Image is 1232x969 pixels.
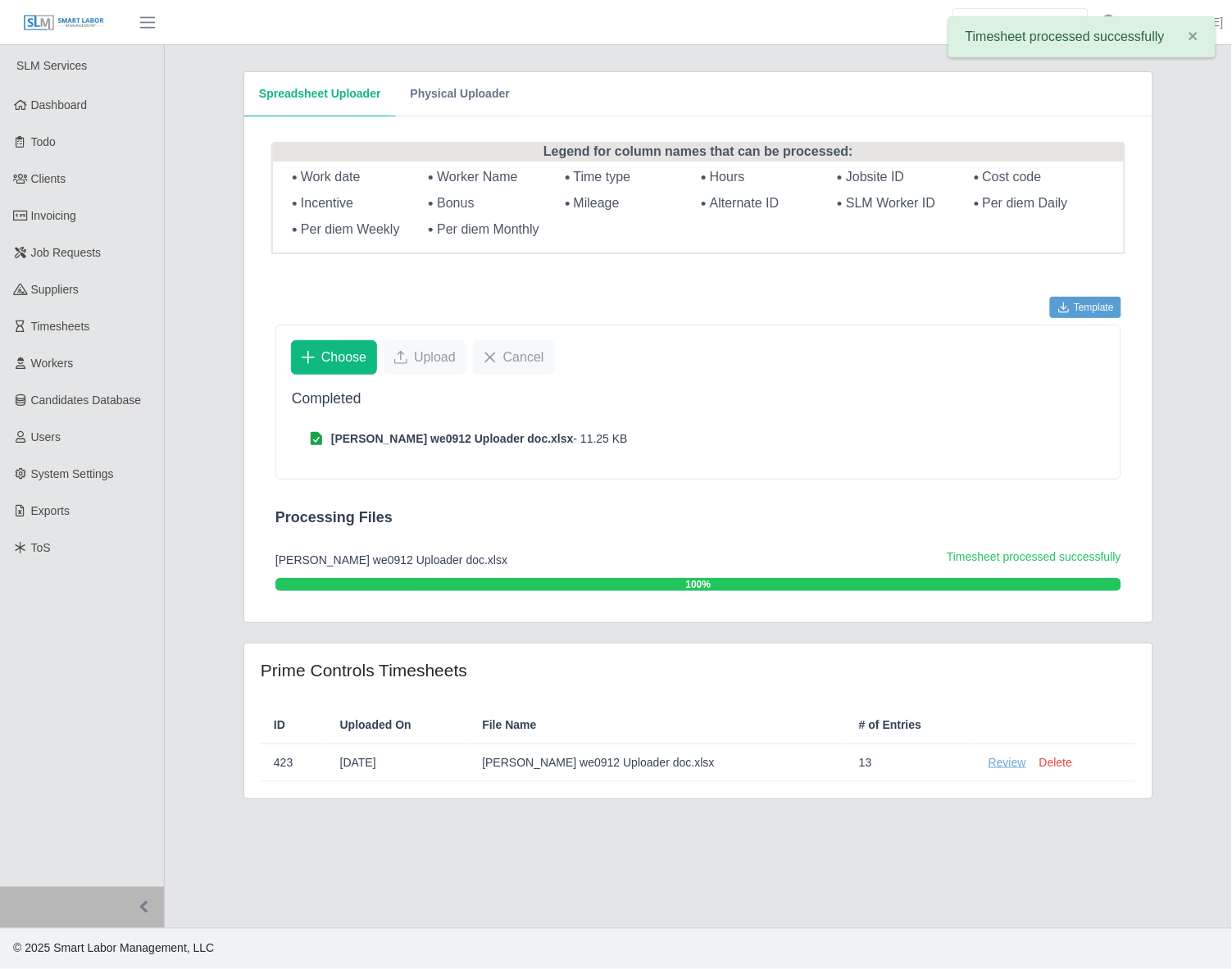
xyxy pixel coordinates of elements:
[686,577,711,592] div: 100%
[31,98,88,111] span: Dashboard
[31,394,142,407] span: Candidates Database
[261,744,327,782] td: 423
[31,172,66,185] span: Clients
[331,430,574,447] span: [PERSON_NAME] we0912 Uploader doc.xlsx
[437,196,474,210] span: Bonus
[989,754,1026,771] a: Review
[31,283,79,296] span: Suppliers
[31,209,76,222] span: Invoicing
[1039,754,1072,771] button: Delete
[292,390,1105,407] h5: Completed
[952,8,1089,37] input: Search
[473,340,555,375] button: Cancel
[327,744,470,782] td: [DATE]
[261,660,836,680] h4: Prime Controls Timesheets
[482,717,536,734] span: File Name
[859,717,921,734] span: # of Entries
[1130,14,1224,31] a: [PERSON_NAME]
[274,717,285,734] span: ID
[275,506,1121,529] h3: Processing Files
[1050,297,1121,318] button: Template
[983,196,1068,210] span: Per diem Daily
[31,357,74,370] span: Workers
[846,196,935,210] span: SLM Worker ID
[275,552,507,569] span: [PERSON_NAME] we0912 Uploader doc.xlsx
[23,14,105,32] img: SLM Logo
[574,196,620,210] span: Mileage
[301,170,361,184] span: Work date
[244,72,396,116] button: Spreadsheet Uploader
[469,744,846,782] td: [PERSON_NAME] we0912 Uploader doc.xlsx
[948,16,1216,57] div: Timesheet processed successfully
[414,348,456,367] span: Upload
[710,196,779,210] span: Alternate ID
[321,348,366,367] span: Choose
[437,222,539,236] span: Per diem Monthly
[437,170,517,184] span: Worker Name
[396,72,525,116] button: Physical Uploader
[31,135,56,148] span: Todo
[846,744,975,782] td: 13
[503,348,544,367] span: Cancel
[291,340,377,375] button: Choose
[273,142,1124,161] legend: Legend for column names that can be processed:
[384,340,466,375] button: Upload
[301,196,353,210] span: Incentive
[31,246,102,259] span: Job Requests
[947,548,1121,565] span: Timesheet processed successfully
[710,170,745,184] span: Hours
[983,170,1042,184] span: Cost code
[846,170,904,184] span: Jobsite ID
[31,504,70,517] span: Exports
[31,541,51,554] span: ToS
[16,59,87,72] span: SLM Services
[31,320,90,333] span: Timesheets
[340,717,411,734] span: Uploaded On
[574,170,631,184] span: Time type
[301,222,400,236] span: Per diem Weekly
[31,467,114,480] span: System Settings
[13,942,214,955] span: © 2025 Smart Labor Management, LLC
[31,430,61,444] span: Users
[574,430,628,447] span: - 11.25 KB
